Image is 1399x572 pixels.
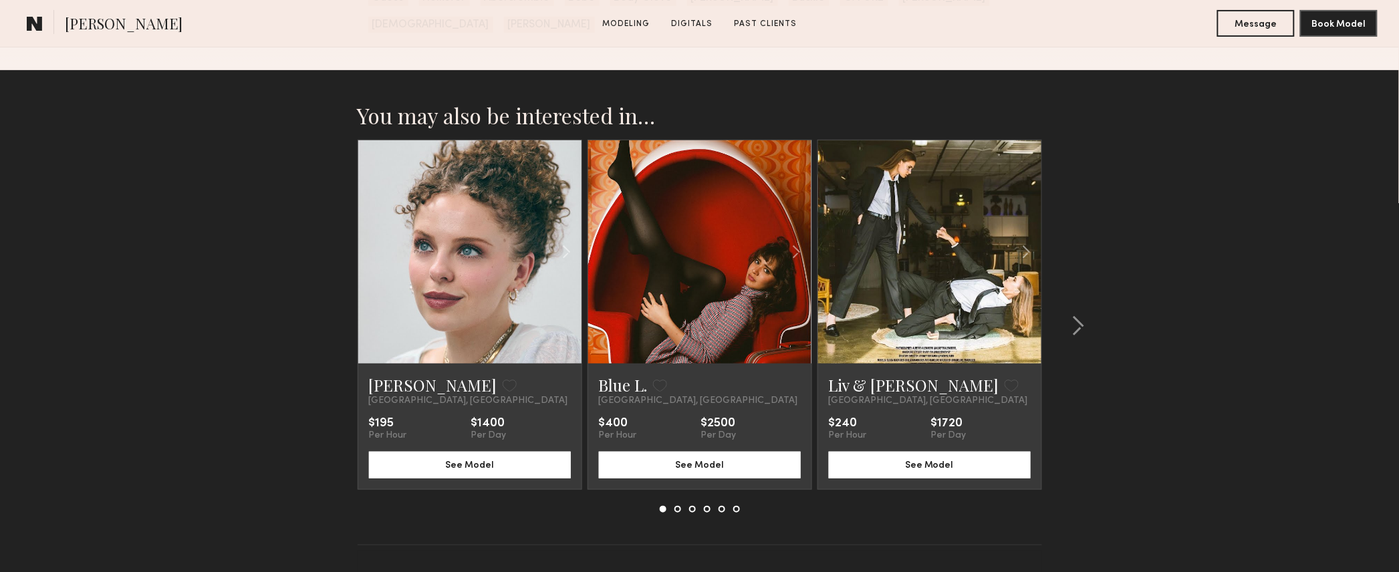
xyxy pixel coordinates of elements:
div: $1400 [471,417,507,430]
a: See Model [829,458,1031,470]
div: $1720 [931,417,967,430]
div: Per Hour [369,430,407,441]
button: See Model [599,452,801,478]
a: See Model [599,458,801,470]
a: [PERSON_NAME] [369,374,497,396]
a: Liv & [PERSON_NAME] [829,374,999,396]
div: $195 [369,417,407,430]
div: $240 [829,417,867,430]
div: Per Hour [599,430,637,441]
div: Per Day [931,430,967,441]
span: [PERSON_NAME] [65,13,182,37]
button: Message [1217,10,1295,37]
h2: You may also be interested in… [358,102,1042,129]
button: See Model [829,452,1031,478]
a: Modeling [597,18,655,30]
div: Per Hour [829,430,867,441]
div: $2500 [701,417,737,430]
a: See Model [369,458,571,470]
div: Per Day [701,430,737,441]
a: Past Clients [729,18,802,30]
a: Book Model [1300,17,1378,29]
div: Per Day [471,430,507,441]
span: [GEOGRAPHIC_DATA], [GEOGRAPHIC_DATA] [829,396,1028,406]
a: Blue L. [599,374,648,396]
a: Digitals [666,18,718,30]
button: See Model [369,452,571,478]
button: Book Model [1300,10,1378,37]
span: [GEOGRAPHIC_DATA], [GEOGRAPHIC_DATA] [599,396,798,406]
div: $400 [599,417,637,430]
span: [GEOGRAPHIC_DATA], [GEOGRAPHIC_DATA] [369,396,568,406]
